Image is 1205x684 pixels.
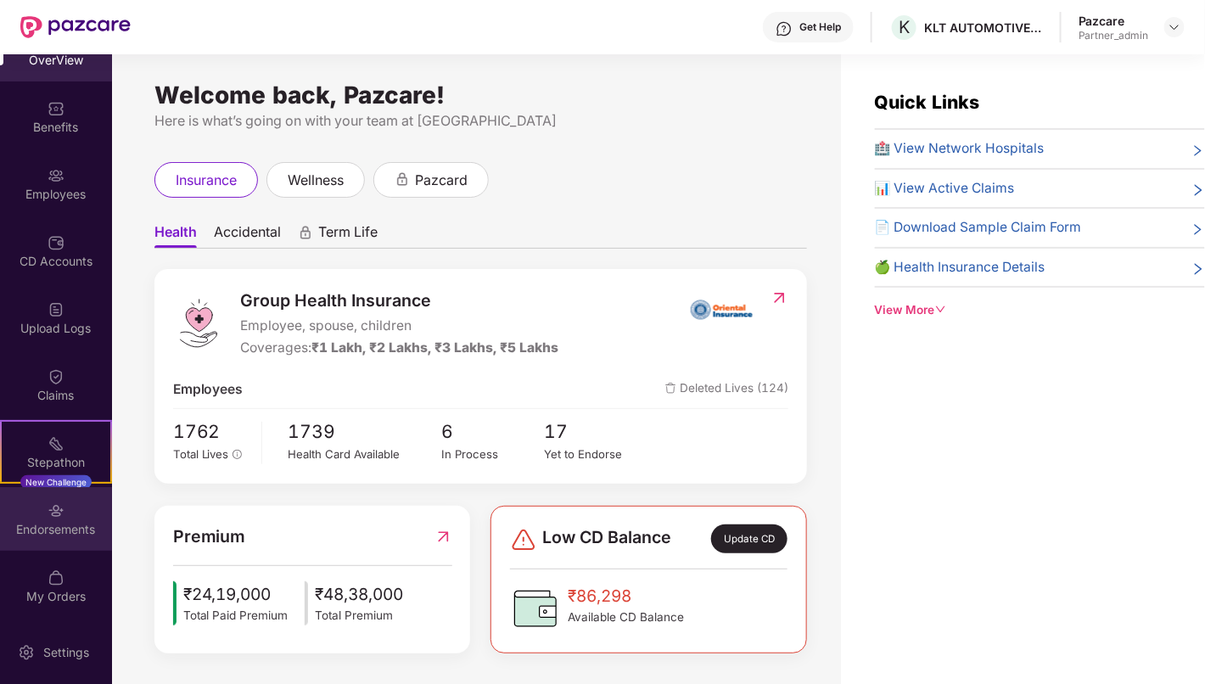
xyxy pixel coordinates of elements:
[875,138,1045,160] span: 🏥 View Network Hospitals
[48,435,64,452] img: svg+xml;base64,PHN2ZyB4bWxucz0iaHR0cDovL3d3dy53My5vcmcvMjAwMC9zdmciIHdpZHRoPSIyMSIgaGVpZ2h0PSIyMC...
[545,418,647,446] span: 17
[318,223,378,248] span: Term Life
[18,644,35,661] img: svg+xml;base64,PHN2ZyBpZD0iU2V0dGluZy0yMHgyMCIgeG1sbnM9Imh0dHA6Ly93d3cudzMub3JnLzIwMDAvc3ZnIiB3aW...
[312,339,559,356] span: ₹1 Lakh, ₹2 Lakhs, ₹3 Lakhs, ₹5 Lakhs
[665,383,676,394] img: deleteIcon
[1168,20,1181,34] img: svg+xml;base64,PHN2ZyBpZD0iRHJvcGRvd24tMzJ4MzIiIHhtbG5zPSJodHRwOi8vd3d3LnczLm9yZy8yMDAwL3N2ZyIgd2...
[20,475,92,489] div: New Challenge
[899,17,910,37] span: K
[2,454,110,471] div: Stepathon
[173,418,250,446] span: 1762
[183,581,289,607] span: ₹24,19,000
[173,524,246,550] span: Premium
[48,100,64,117] img: svg+xml;base64,PHN2ZyBpZD0iQmVuZWZpdHMiIHhtbG5zPSJodHRwOi8vd3d3LnczLm9yZy8yMDAwL3N2ZyIgd2lkdGg9Ij...
[1079,13,1149,29] div: Pazcare
[315,607,403,625] span: Total Premium
[510,583,561,634] img: CDBalanceIcon
[711,524,787,553] div: Update CD
[1191,142,1205,160] span: right
[542,524,671,553] span: Low CD Balance
[568,583,684,608] span: ₹86,298
[173,447,229,461] span: Total Lives
[298,225,313,240] div: animation
[1191,221,1205,238] span: right
[875,301,1205,319] div: View More
[154,223,197,248] span: Health
[924,20,1043,36] div: KLT AUTOMOTIVE AND TUBULAR PRODUCTS LTD
[442,446,545,463] div: In Process
[48,502,64,519] img: svg+xml;base64,PHN2ZyBpZD0iRW5kb3JzZW1lbnRzIiB4bWxucz0iaHR0cDovL3d3dy53My5vcmcvMjAwMC9zdmciIHdpZH...
[241,316,559,337] span: Employee, spouse, children
[241,288,559,314] span: Group Health Insurance
[415,170,468,191] span: pazcard
[288,446,441,463] div: Health Card Available
[1191,261,1205,278] span: right
[241,338,559,359] div: Coverages:
[48,234,64,251] img: svg+xml;base64,PHN2ZyBpZD0iQ0RfQWNjb3VudHMiIGRhdGEtbmFtZT0iQ0QgQWNjb3VudHMiIHhtbG5zPSJodHRwOi8vd3...
[776,20,793,37] img: svg+xml;base64,PHN2ZyBpZD0iSGVscC0zMngzMiIgeG1sbnM9Imh0dHA6Ly93d3cudzMub3JnLzIwMDAvc3ZnIiB3aWR0aD...
[875,91,980,113] span: Quick Links
[48,569,64,586] img: svg+xml;base64,PHN2ZyBpZD0iTXlfT3JkZXJzIiBkYXRhLW5hbWU9Ik15IE9yZGVycyIgeG1sbnM9Imh0dHA6Ly93d3cudz...
[799,20,841,34] div: Get Help
[545,446,647,463] div: Yet to Endorse
[665,379,788,401] span: Deleted Lives (124)
[48,301,64,318] img: svg+xml;base64,PHN2ZyBpZD0iVXBsb2FkX0xvZ3MiIGRhdGEtbmFtZT0iVXBsb2FkIExvZ3MiIHhtbG5zPSJodHRwOi8vd3...
[442,418,545,446] span: 6
[38,644,94,661] div: Settings
[173,298,224,349] img: logo
[176,170,237,191] span: insurance
[305,581,308,625] img: icon
[154,88,807,102] div: Welcome back, Pazcare!
[568,608,684,626] span: Available CD Balance
[315,581,403,607] span: ₹48,38,000
[875,257,1045,278] span: 🍏 Health Insurance Details
[771,289,788,306] img: RedirectIcon
[510,526,537,553] img: svg+xml;base64,PHN2ZyBpZD0iRGFuZ2VyLTMyeDMyIiB4bWxucz0iaHR0cDovL3d3dy53My5vcmcvMjAwMC9zdmciIHdpZH...
[690,288,754,330] img: insurerIcon
[233,450,243,460] span: info-circle
[173,379,244,401] span: Employees
[48,368,64,385] img: svg+xml;base64,PHN2ZyBpZD0iQ2xhaW0iIHhtbG5zPSJodHRwOi8vd3d3LnczLm9yZy8yMDAwL3N2ZyIgd2lkdGg9IjIwIi...
[20,16,131,38] img: New Pazcare Logo
[875,217,1082,238] span: 📄 Download Sample Claim Form
[48,167,64,184] img: svg+xml;base64,PHN2ZyBpZD0iRW1wbG95ZWVzIiB4bWxucz0iaHR0cDovL3d3dy53My5vcmcvMjAwMC9zdmciIHdpZHRoPS...
[875,178,1015,199] span: 📊 View Active Claims
[1079,29,1149,42] div: Partner_admin
[214,223,281,248] span: Accidental
[288,170,344,191] span: wellness
[434,524,452,550] img: RedirectIcon
[1191,182,1205,199] span: right
[183,607,289,625] span: Total Paid Premium
[395,171,410,187] div: animation
[173,581,177,625] img: icon
[154,110,807,132] div: Here is what’s going on with your team at [GEOGRAPHIC_DATA]
[935,304,947,316] span: down
[288,418,441,446] span: 1739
